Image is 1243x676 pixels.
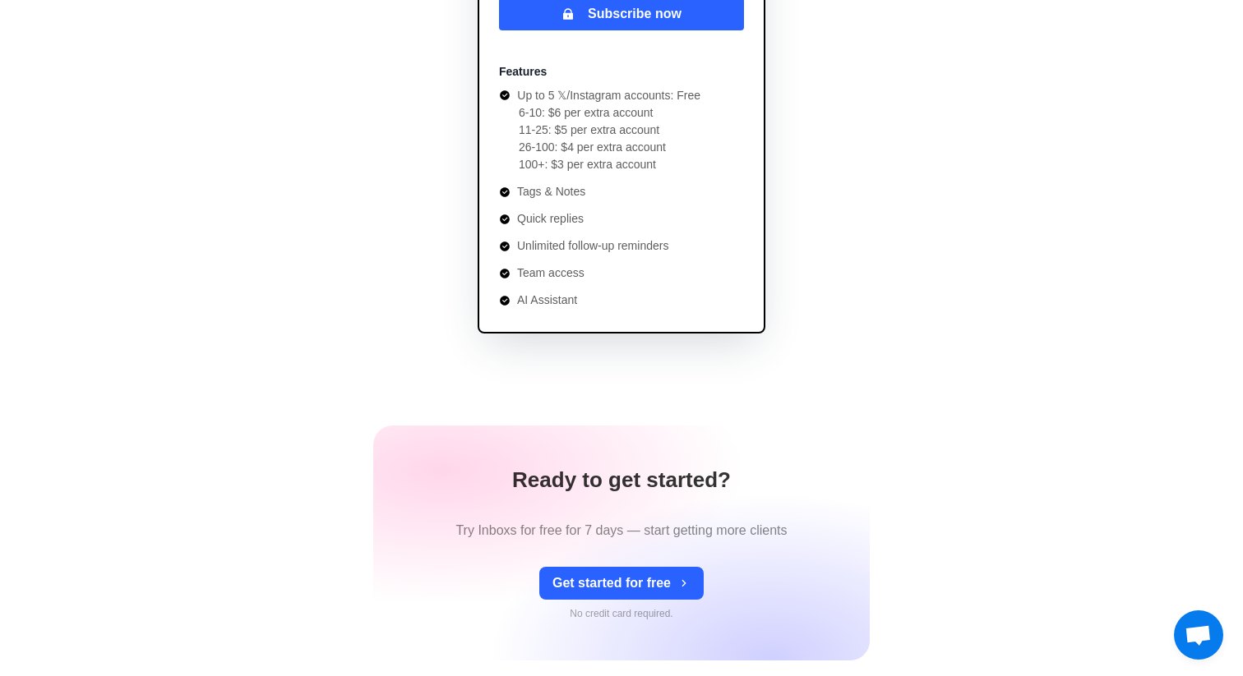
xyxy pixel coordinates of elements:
[539,567,704,600] button: Get started for free
[44,95,58,108] img: tab_domain_overview_orange.svg
[26,43,39,56] img: website_grey.svg
[519,104,700,122] li: 6-10: $6 per extra account
[570,606,672,621] p: No credit card required.
[512,465,731,494] h1: Ready to get started?
[46,26,81,39] div: v 4.0.25
[62,97,147,108] div: Domain Overview
[499,237,700,255] li: Unlimited follow-up reminders
[499,63,547,80] p: Features
[499,292,700,309] li: AI Assistant
[455,521,787,540] p: Try Inboxs for free for 7 days — start getting more clients
[499,183,700,200] li: Tags & Notes
[43,43,181,56] div: Domain: [DOMAIN_NAME]
[182,97,277,108] div: Keywords by Traffic
[519,122,700,139] li: 11-25: $5 per extra account
[519,156,700,173] li: 100+: $3 per extra account
[1174,610,1223,660] div: Open chat
[499,264,700,282] li: Team access
[164,95,177,108] img: tab_keywords_by_traffic_grey.svg
[499,210,700,228] li: Quick replies
[519,139,700,156] li: 26-100: $4 per extra account
[517,87,700,104] p: Up to 5 𝕏/Instagram accounts: Free
[26,26,39,39] img: logo_orange.svg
